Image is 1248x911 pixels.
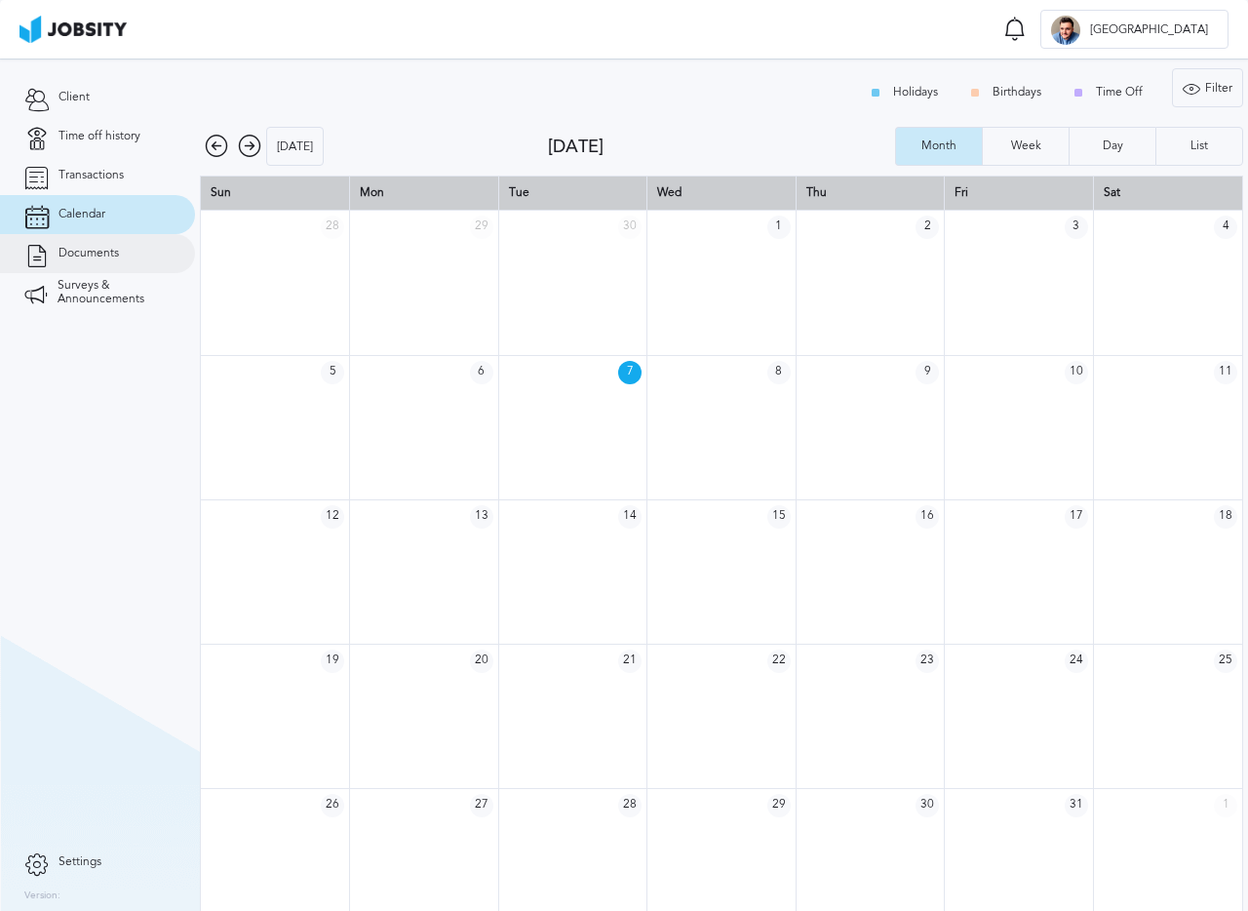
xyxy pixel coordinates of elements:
[58,130,140,143] span: Time off history
[1065,650,1088,673] span: 24
[955,185,968,199] span: Fri
[321,216,344,239] span: 28
[58,247,119,260] span: Documents
[58,208,105,221] span: Calendar
[58,279,171,306] span: Surveys & Announcements
[267,128,323,167] div: [DATE]
[916,216,939,239] span: 2
[1051,16,1080,45] div: W
[1214,794,1237,817] span: 1
[916,505,939,529] span: 16
[982,127,1069,166] button: Week
[618,505,642,529] span: 14
[912,139,966,153] div: Month
[1104,185,1120,199] span: Sat
[1093,139,1133,153] div: Day
[916,794,939,817] span: 30
[1065,794,1088,817] span: 31
[1214,650,1237,673] span: 25
[509,185,529,199] span: Tue
[548,137,896,157] div: [DATE]
[916,361,939,384] span: 9
[58,169,124,182] span: Transactions
[767,505,791,529] span: 15
[24,891,60,902] label: Version:
[1214,505,1237,529] span: 18
[618,650,642,673] span: 21
[767,361,791,384] span: 8
[211,185,231,199] span: Sun
[618,216,642,239] span: 30
[767,650,791,673] span: 22
[321,650,344,673] span: 19
[321,794,344,817] span: 26
[767,794,791,817] span: 29
[360,185,384,199] span: Mon
[1065,361,1088,384] span: 10
[470,505,493,529] span: 13
[1080,23,1218,37] span: [GEOGRAPHIC_DATA]
[1065,505,1088,529] span: 17
[470,650,493,673] span: 20
[895,127,982,166] button: Month
[58,91,90,104] span: Client
[916,650,939,673] span: 23
[1001,139,1051,153] div: Week
[470,216,493,239] span: 29
[1214,216,1237,239] span: 4
[1040,10,1228,49] button: W[GEOGRAPHIC_DATA]
[618,794,642,817] span: 28
[767,216,791,239] span: 1
[1065,216,1088,239] span: 3
[470,361,493,384] span: 6
[266,127,324,166] button: [DATE]
[1172,68,1243,107] button: Filter
[19,16,127,43] img: ab4bad089aa723f57921c736e9817d99.png
[1069,127,1155,166] button: Day
[618,361,642,384] span: 7
[321,505,344,529] span: 12
[1181,139,1218,153] div: List
[58,855,101,869] span: Settings
[1214,361,1237,384] span: 11
[657,185,682,199] span: Wed
[1173,69,1242,108] div: Filter
[1155,127,1243,166] button: List
[321,361,344,384] span: 5
[470,794,493,817] span: 27
[806,185,827,199] span: Thu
